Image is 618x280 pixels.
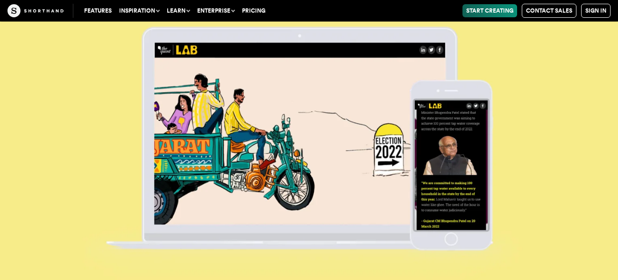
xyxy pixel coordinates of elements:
[522,4,576,18] a: Contact Sales
[163,4,193,17] button: Learn
[462,4,517,17] a: Start Creating
[193,4,238,17] button: Enterprise
[7,4,64,17] img: The Craft
[581,4,611,18] a: Sign in
[80,4,115,17] a: Features
[115,4,163,17] button: Inspiration
[238,4,269,17] a: Pricing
